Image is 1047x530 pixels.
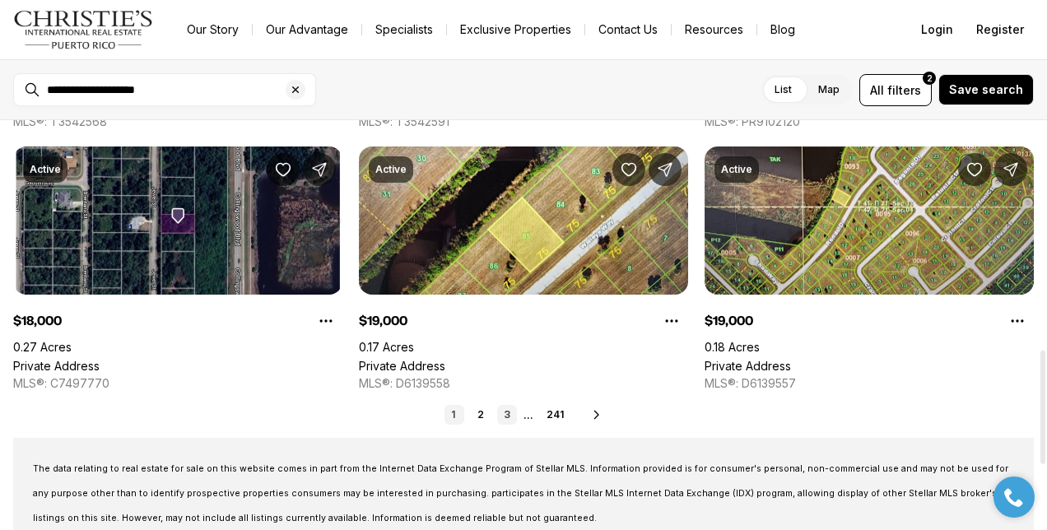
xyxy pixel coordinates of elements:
a: 241 [540,405,570,425]
button: Allfilters2 [859,74,932,106]
p: Active [375,163,407,176]
a: 2 [471,405,491,425]
button: Save Property: [958,153,991,186]
p: Active [721,163,752,176]
label: List [761,75,805,105]
span: All [870,81,884,99]
span: Login [921,23,953,36]
a: Private Address [359,359,445,373]
a: Exclusive Properties [447,18,584,41]
a: 3 [497,405,517,425]
button: Property options [655,305,688,337]
button: Register [966,13,1034,46]
span: 2 [927,72,933,85]
button: Save Property: [612,153,645,186]
a: Private Address [705,359,791,373]
button: Share Property [649,153,682,186]
button: Clear search input [286,74,315,105]
button: Share Property [303,153,336,186]
a: Resources [672,18,756,41]
button: Share Property [994,153,1027,186]
a: Specialists [362,18,446,41]
button: Contact Us [585,18,671,41]
span: Register [976,23,1024,36]
img: logo [13,10,154,49]
button: Property options [1001,305,1034,337]
a: Our Story [174,18,252,41]
button: Save search [938,74,1034,105]
nav: Pagination [444,405,570,425]
span: Save search [949,83,1023,96]
button: Property options [309,305,342,337]
a: Private Address [13,359,100,373]
a: Our Advantage [253,18,361,41]
span: The data relating to real estate for sale on this website comes in part from the Internet Data Ex... [33,463,1008,523]
a: 1 [444,405,464,425]
label: Map [805,75,853,105]
li: ... [523,409,533,421]
button: Save Property: [267,153,300,186]
button: Login [911,13,963,46]
span: filters [887,81,921,99]
p: Active [30,163,61,176]
a: Blog [757,18,808,41]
